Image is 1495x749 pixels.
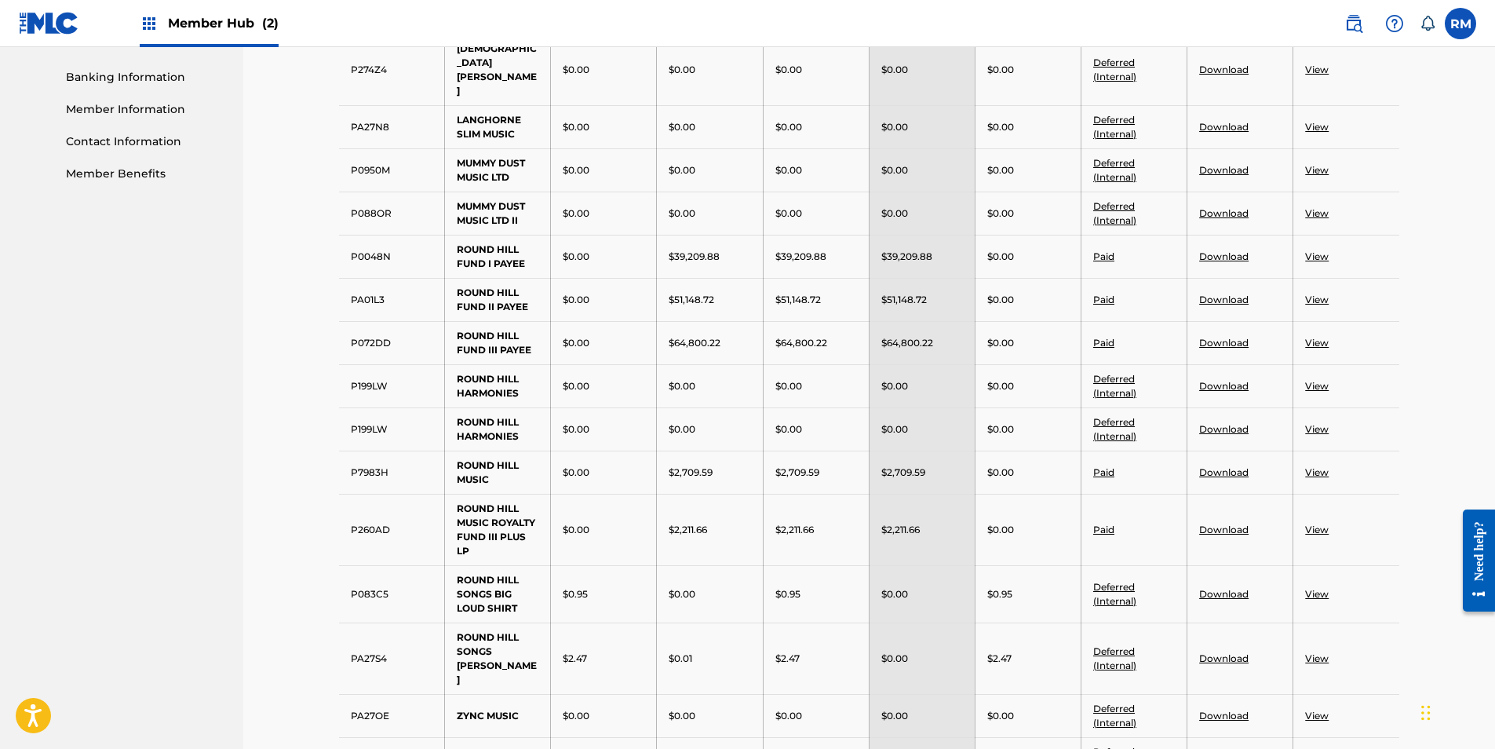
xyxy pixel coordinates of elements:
[987,120,1014,134] p: $0.00
[1305,121,1329,133] a: View
[1093,466,1114,478] a: Paid
[445,321,551,364] td: ROUND HILL FUND III PAYEE
[987,379,1014,393] p: $0.00
[1199,710,1249,722] a: Download
[1305,294,1329,305] a: View
[1199,337,1249,349] a: Download
[881,466,925,480] p: $2,709.59
[1338,8,1369,39] a: Public Search
[339,451,445,494] td: P7983H
[775,587,800,601] p: $0.95
[987,293,1014,307] p: $0.00
[1305,207,1329,219] a: View
[987,466,1014,480] p: $0.00
[1421,689,1431,736] div: Drag
[881,652,908,666] p: $0.00
[1305,380,1329,392] a: View
[1305,710,1329,722] a: View
[140,14,159,33] img: Top Rightsholders
[881,523,920,537] p: $2,211.66
[1305,164,1329,176] a: View
[881,379,908,393] p: $0.00
[1379,8,1410,39] div: Help
[66,69,224,86] a: Banking Information
[1305,524,1329,535] a: View
[168,14,279,32] span: Member Hub
[775,293,821,307] p: $51,148.72
[563,250,589,264] p: $0.00
[669,523,707,537] p: $2,211.66
[1305,652,1329,664] a: View
[445,694,551,737] td: ZYNC MUSIC
[1305,588,1329,600] a: View
[1093,250,1114,262] a: Paid
[1445,8,1476,39] div: User Menu
[1417,674,1495,749] iframe: Chat Widget
[563,652,587,666] p: $2.47
[1420,16,1435,31] div: Notifications
[881,163,908,177] p: $0.00
[339,105,445,148] td: PA27N8
[1344,14,1363,33] img: search
[1199,121,1249,133] a: Download
[987,523,1014,537] p: $0.00
[339,694,445,737] td: PA27OE
[1199,294,1249,305] a: Download
[339,278,445,321] td: PA01L3
[445,278,551,321] td: ROUND HILL FUND II PAYEE
[445,565,551,623] td: ROUND HILL SONGS BIG LOUD SHIRT
[669,587,695,601] p: $0.00
[445,407,551,451] td: ROUND HILL HARMONIES
[987,422,1014,437] p: $0.00
[987,709,1014,723] p: $0.00
[66,101,224,118] a: Member Information
[445,192,551,235] td: MUMMY DUST MUSIC LTD II
[1199,250,1249,262] a: Download
[339,565,445,623] td: P083C5
[339,364,445,407] td: P199LW
[563,709,589,723] p: $0.00
[987,206,1014,221] p: $0.00
[987,163,1014,177] p: $0.00
[1199,164,1249,176] a: Download
[1199,524,1249,535] a: Download
[1093,416,1136,442] a: Deferred (Internal)
[339,192,445,235] td: P088OR
[775,652,800,666] p: $2.47
[1199,380,1249,392] a: Download
[563,293,589,307] p: $0.00
[669,63,695,77] p: $0.00
[669,250,720,264] p: $39,209.88
[987,336,1014,350] p: $0.00
[1199,652,1249,664] a: Download
[669,163,695,177] p: $0.00
[1093,157,1136,183] a: Deferred (Internal)
[339,148,445,192] td: P0950M
[445,623,551,694] td: ROUND HILL SONGS [PERSON_NAME]
[1305,337,1329,349] a: View
[775,206,802,221] p: $0.00
[775,379,802,393] p: $0.00
[669,379,695,393] p: $0.00
[669,293,714,307] p: $51,148.72
[19,12,79,35] img: MLC Logo
[669,466,713,480] p: $2,709.59
[1093,373,1136,399] a: Deferred (Internal)
[987,63,1014,77] p: $0.00
[339,321,445,364] td: P072DD
[563,63,589,77] p: $0.00
[881,336,933,350] p: $64,800.22
[987,587,1012,601] p: $0.95
[775,466,819,480] p: $2,709.59
[66,166,224,182] a: Member Benefits
[66,133,224,150] a: Contact Information
[563,163,589,177] p: $0.00
[1093,337,1114,349] a: Paid
[1305,250,1329,262] a: View
[669,336,720,350] p: $64,800.22
[339,623,445,694] td: PA27S4
[563,336,589,350] p: $0.00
